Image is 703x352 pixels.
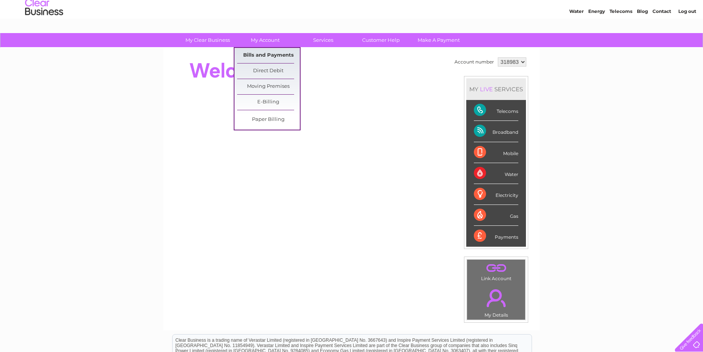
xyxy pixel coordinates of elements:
div: Telecoms [474,100,518,121]
div: Payments [474,226,518,246]
td: Link Account [467,259,526,283]
div: MY SERVICES [466,78,526,100]
td: Account number [453,55,496,68]
a: . [469,285,523,311]
a: Direct Debit [237,63,300,79]
a: Bills and Payments [237,48,300,63]
td: My Details [467,283,526,320]
img: logo.png [25,20,63,43]
a: Energy [588,32,605,38]
a: Blog [637,32,648,38]
a: Make A Payment [407,33,470,47]
div: Mobile [474,142,518,163]
div: Clear Business is a trading name of Verastar Limited (registered in [GEOGRAPHIC_DATA] No. 3667643... [173,4,532,37]
a: Customer Help [350,33,412,47]
div: LIVE [478,86,494,93]
a: 0333 014 3131 [560,4,612,13]
a: Moving Premises [237,79,300,94]
a: E-Billing [237,95,300,110]
div: Gas [474,205,518,226]
a: Services [292,33,355,47]
a: My Clear Business [176,33,239,47]
a: Paper Billing [237,112,300,127]
a: . [469,262,523,275]
a: Telecoms [610,32,632,38]
a: Water [569,32,584,38]
div: Electricity [474,184,518,205]
div: Water [474,163,518,184]
a: Contact [652,32,671,38]
a: My Account [234,33,297,47]
div: Broadband [474,121,518,142]
a: Log out [678,32,696,38]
